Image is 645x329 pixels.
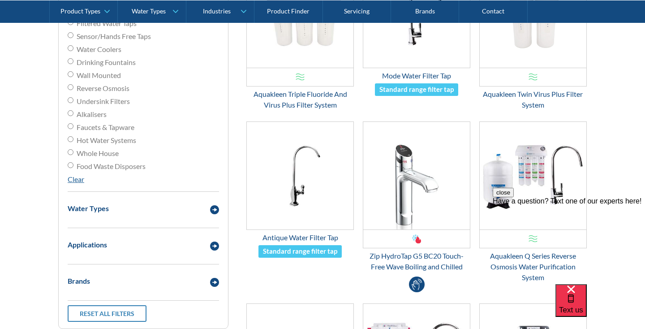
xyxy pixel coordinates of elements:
input: Undersink Filters [68,97,73,103]
a: Antique Water Filter TapAntique Water Filter TapStandard range filter tap [246,121,354,258]
div: Standard range filter tap [263,246,337,256]
span: Sensor/Hands Free Taps [77,31,151,42]
img: Aquakleen Q Series Reverse Osmosis Water Purification System [480,122,586,229]
input: Wall Mounted [68,71,73,77]
div: Aquakleen Triple Fluoride And Virus Plus Filter System [246,89,354,110]
img: Zip HydroTap G5 BC20 Touch-Free Wave Boiling and Chilled [363,122,470,229]
div: Product Types [60,7,100,15]
div: Aquakleen Q Series Reverse Osmosis Water Purification System [479,251,587,283]
input: Drinking Fountains [68,58,73,64]
div: Antique Water Filter Tap [246,232,354,243]
input: Sensor/Hands Free Taps [68,32,73,38]
span: Filtered Water Taps [77,18,137,29]
a: Aquakleen Q Series Reverse Osmosis Water Purification SystemAquakleen Q Series Reverse Osmosis Wa... [479,121,587,283]
input: Water Coolers [68,45,73,51]
span: Water Coolers [77,44,121,55]
div: Aquakleen Twin Virus Plus Filter System [479,89,587,110]
input: Hot Water Systems [68,136,73,142]
input: Reverse Osmosis [68,84,73,90]
span: Hot Water Systems [77,135,136,146]
div: Applications [68,239,107,250]
div: Water Types [68,203,109,214]
div: Water Types [132,7,166,15]
span: Wall Mounted [77,70,121,81]
span: Drinking Fountains [77,57,136,68]
span: Faucets & Tapware [77,122,134,133]
a: Zip HydroTap G5 BC20 Touch-Free Wave Boiling and ChilledZip HydroTap G5 BC20 Touch-Free Wave Boil... [363,121,470,272]
span: Food Waste Disposers [77,161,146,172]
span: Alkalisers [77,109,107,120]
div: Brands [68,276,90,286]
input: Alkalisers [68,110,73,116]
div: Standard range filter tap [379,84,454,95]
span: Reverse Osmosis [77,83,129,94]
input: Food Waste Disposers [68,162,73,168]
input: Whole House [68,149,73,155]
iframe: podium webchat widget prompt [493,188,645,295]
div: Industries [203,7,231,15]
div: Mode Water Filter Tap [363,70,470,81]
img: Antique Water Filter Tap [247,122,353,229]
input: Faucets & Tapware [68,123,73,129]
a: Reset all filters [68,305,146,322]
iframe: podium webchat widget bubble [555,284,645,329]
span: Undersink Filters [77,96,130,107]
span: Whole House [77,148,119,159]
div: Zip HydroTap G5 BC20 Touch-Free Wave Boiling and Chilled [363,251,470,272]
a: Clear [68,175,84,183]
